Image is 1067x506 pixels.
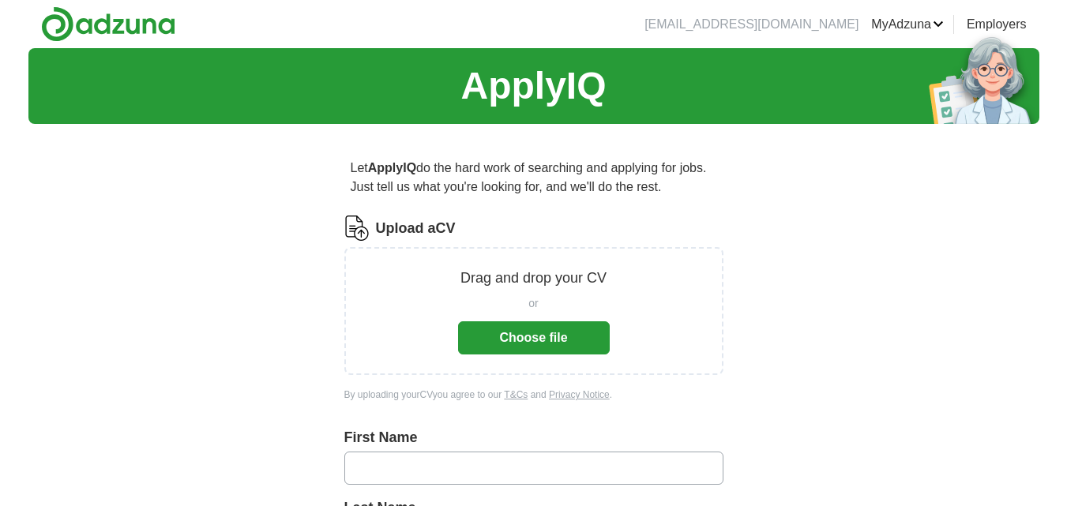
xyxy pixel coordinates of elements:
[871,15,944,34] a: MyAdzuna
[460,268,607,289] p: Drag and drop your CV
[344,427,723,448] label: First Name
[458,321,610,354] button: Choose file
[344,216,370,241] img: CV Icon
[967,15,1027,34] a: Employers
[644,15,858,34] li: [EMAIL_ADDRESS][DOMAIN_NAME]
[504,389,528,400] a: T&Cs
[549,389,610,400] a: Privacy Notice
[460,58,606,114] h1: ApplyIQ
[344,152,723,203] p: Let do the hard work of searching and applying for jobs. Just tell us what you're looking for, an...
[344,388,723,402] div: By uploading your CV you agree to our and .
[368,161,416,174] strong: ApplyIQ
[376,218,456,239] label: Upload a CV
[41,6,175,42] img: Adzuna logo
[528,295,538,312] span: or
